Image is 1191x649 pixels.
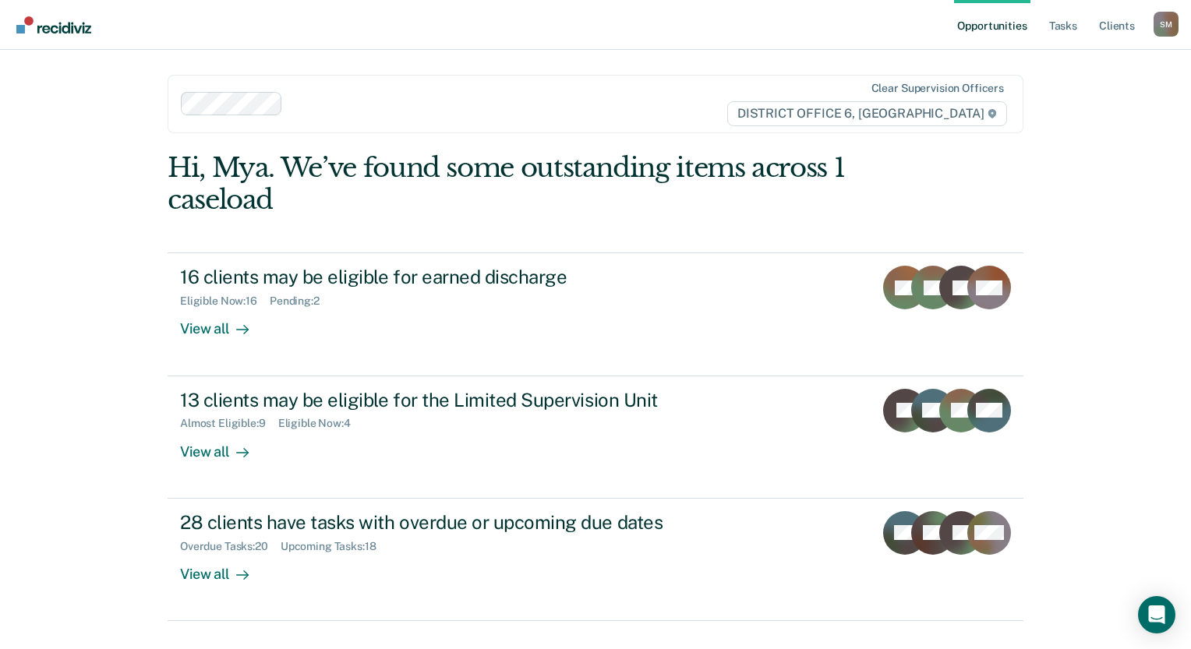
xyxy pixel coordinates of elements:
[180,308,267,338] div: View all
[1154,12,1179,37] div: S M
[180,266,727,288] div: 16 clients may be eligible for earned discharge
[168,499,1023,621] a: 28 clients have tasks with overdue or upcoming due datesOverdue Tasks:20Upcoming Tasks:18View all
[270,295,332,308] div: Pending : 2
[168,152,852,216] div: Hi, Mya. We’ve found some outstanding items across 1 caseload
[16,16,91,34] img: Recidiviz
[168,252,1023,376] a: 16 clients may be eligible for earned dischargeEligible Now:16Pending:2View all
[180,430,267,460] div: View all
[180,511,727,534] div: 28 clients have tasks with overdue or upcoming due dates
[281,540,389,553] div: Upcoming Tasks : 18
[180,540,281,553] div: Overdue Tasks : 20
[168,376,1023,499] a: 13 clients may be eligible for the Limited Supervision UnitAlmost Eligible:9Eligible Now:4View all
[180,417,278,430] div: Almost Eligible : 9
[180,552,267,583] div: View all
[180,389,727,411] div: 13 clients may be eligible for the Limited Supervision Unit
[1154,12,1179,37] button: Profile dropdown button
[278,417,363,430] div: Eligible Now : 4
[727,101,1007,126] span: DISTRICT OFFICE 6, [GEOGRAPHIC_DATA]
[180,295,270,308] div: Eligible Now : 16
[871,82,1004,95] div: Clear supervision officers
[1138,596,1175,633] div: Open Intercom Messenger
